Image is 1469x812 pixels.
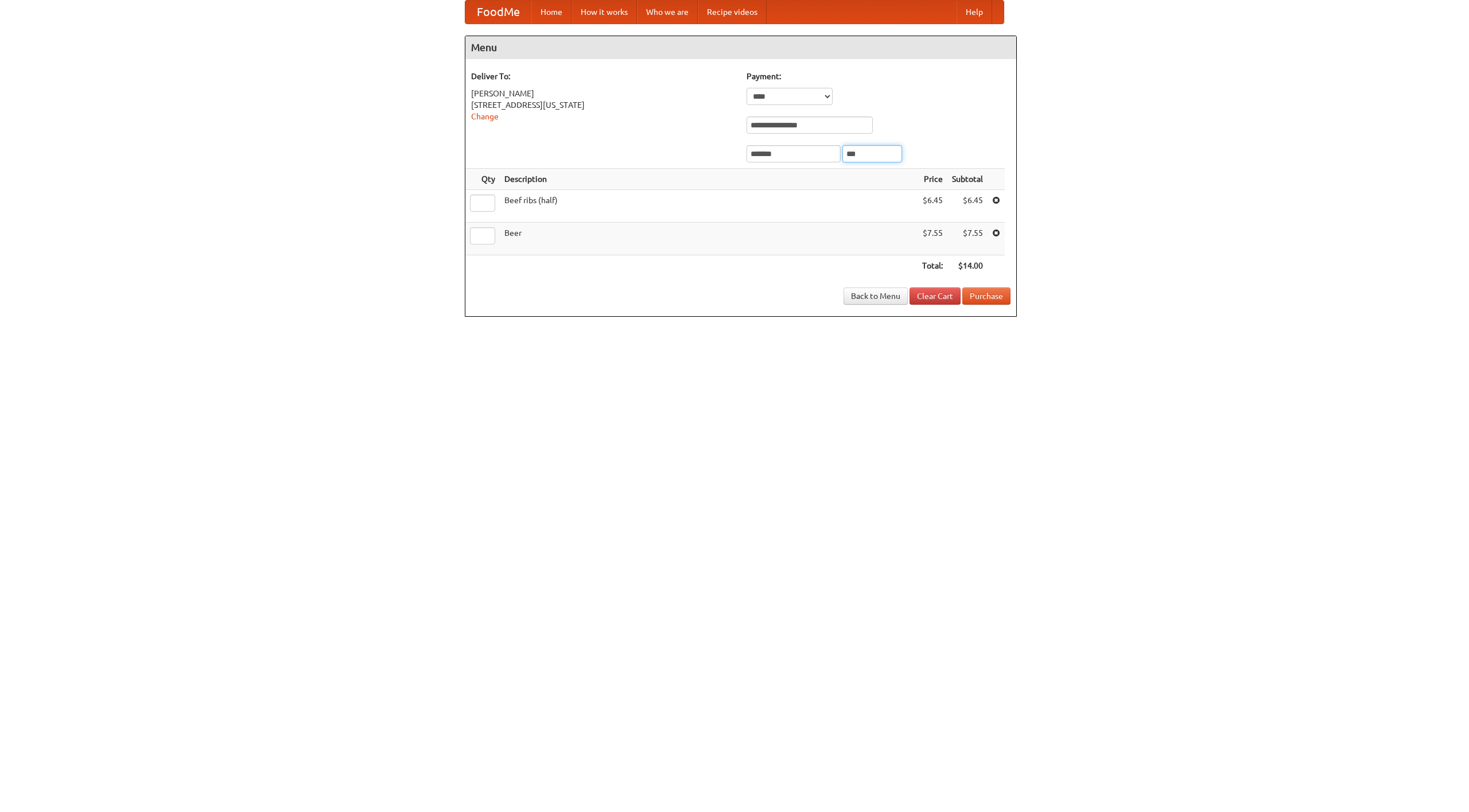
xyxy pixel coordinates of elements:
[947,223,988,255] td: $7.55
[962,287,1011,305] button: Purchase
[500,190,918,223] td: Beef ribs (half)
[947,190,988,223] td: $6.45
[471,99,735,111] div: [STREET_ADDRESS][US_STATE]
[572,1,637,24] a: How it works
[747,71,1011,82] h5: Payment:
[531,1,572,24] a: Home
[918,169,947,190] th: Price
[910,287,961,305] a: Clear Cart
[947,255,988,277] th: $14.00
[500,223,918,255] td: Beer
[947,169,988,190] th: Subtotal
[500,169,918,190] th: Description
[918,223,947,255] td: $7.55
[637,1,698,24] a: Who we are
[465,36,1016,59] h4: Menu
[465,1,531,24] a: FoodMe
[471,112,499,121] a: Change
[957,1,992,24] a: Help
[471,71,735,82] h5: Deliver To:
[918,190,947,223] td: $6.45
[844,287,908,305] a: Back to Menu
[698,1,767,24] a: Recipe videos
[465,169,500,190] th: Qty
[918,255,947,277] th: Total:
[471,88,735,99] div: [PERSON_NAME]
